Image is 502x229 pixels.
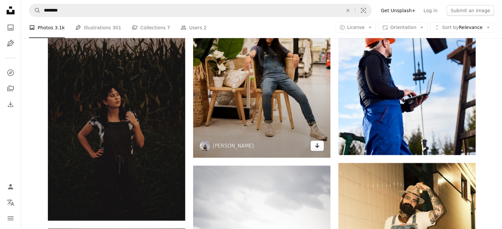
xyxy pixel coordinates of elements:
[311,141,324,151] a: Download
[379,22,428,33] button: Orientation
[4,82,17,95] a: Collections
[75,17,121,38] a: Illustrations 301
[355,4,371,17] button: Visual search
[48,15,185,221] img: woman in black dress standing in the middle of corn field
[442,25,458,30] span: Sort by
[419,5,441,16] a: Log in
[4,196,17,209] button: Language
[213,143,254,149] a: [PERSON_NAME]
[167,24,170,31] span: 7
[4,66,17,79] a: Explore
[336,22,376,33] button: License
[193,52,330,58] a: woman sitting on brown chair
[132,17,170,38] a: Collections 7
[200,141,210,151] img: Go to Arren Mills's profile
[204,24,207,31] span: 2
[390,25,416,30] span: Orientation
[430,22,494,33] button: Sort byRelevance
[341,4,355,17] button: Clear
[447,5,494,16] button: Submit an image
[4,98,17,111] a: Download History
[181,17,207,38] a: Users 2
[4,4,17,18] a: Home — Unsplash
[29,4,372,17] form: Find visuals sitewide
[442,24,483,31] span: Relevance
[4,21,17,34] a: Photos
[338,49,476,55] a: Oil man holding notebook and looking at oil pump rocker-machine. Male worker in uniform and helme...
[4,37,17,50] a: Illustrations
[4,180,17,193] a: Log in / Sign up
[29,4,41,17] button: Search Unsplash
[377,5,419,16] a: Get Unsplash+
[347,25,365,30] span: License
[113,24,121,31] span: 301
[4,212,17,225] button: Menu
[48,115,185,121] a: woman in black dress standing in the middle of corn field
